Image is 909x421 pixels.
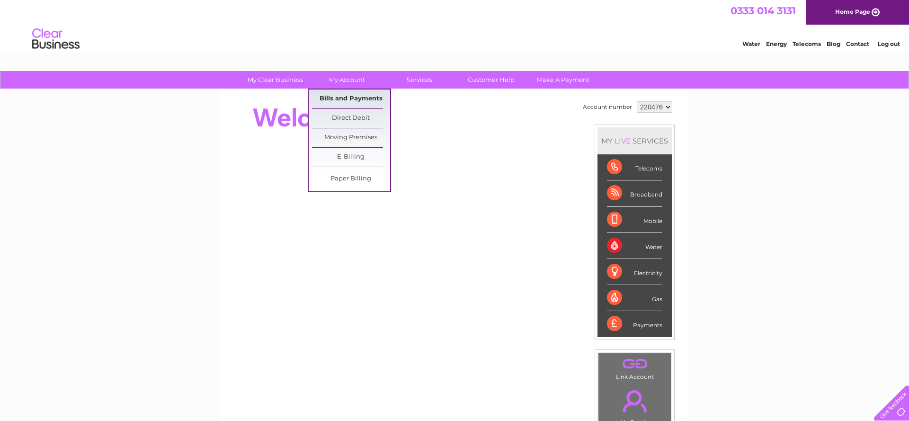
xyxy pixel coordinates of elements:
[766,40,787,47] a: Energy
[607,285,662,311] div: Gas
[312,170,390,188] a: Paper Billing
[601,385,668,418] a: .
[597,127,672,154] div: MY SERVICES
[32,25,80,54] img: logo.png
[601,356,668,372] a: .
[452,71,530,89] a: Customer Help
[312,109,390,128] a: Direct Debit
[731,5,796,17] a: 0333 014 3131
[380,71,458,89] a: Services
[607,180,662,206] div: Broadband
[793,40,821,47] a: Telecoms
[742,40,760,47] a: Water
[236,71,314,89] a: My Clear Business
[878,40,900,47] a: Log out
[607,259,662,285] div: Electricity
[232,5,679,46] div: Clear Business is a trading name of Verastar Limited (registered in [GEOGRAPHIC_DATA] No. 3667643...
[312,148,390,167] a: E-Billing
[308,71,386,89] a: My Account
[846,40,869,47] a: Contact
[312,128,390,147] a: Moving Premises
[580,99,634,115] td: Account number
[607,311,662,337] div: Payments
[827,40,840,47] a: Blog
[613,136,633,145] div: LIVE
[524,71,602,89] a: Make A Payment
[607,207,662,233] div: Mobile
[598,353,671,383] td: Link Account
[607,154,662,180] div: Telecoms
[607,233,662,259] div: Water
[312,90,390,108] a: Bills and Payments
